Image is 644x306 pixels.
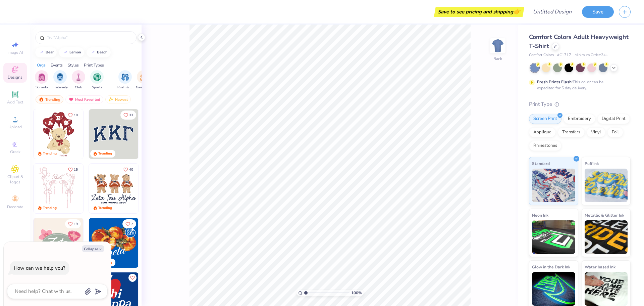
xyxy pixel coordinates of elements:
[3,174,27,185] span: Clipart & logos
[537,79,573,85] strong: Fresh Prints Flash:
[35,70,48,90] div: filter for Sorority
[83,164,132,213] img: d12a98c7-f0f7-4345-bf3a-b9f1b718b86e
[585,220,628,254] img: Metallic & Glitter Ink
[585,212,624,219] span: Metallic & Glitter Ink
[74,222,78,226] span: 19
[90,70,104,90] div: filter for Sports
[46,50,54,54] div: bear
[65,111,81,120] button: Like
[587,127,605,137] div: Vinyl
[72,70,85,90] div: filter for Club
[585,272,628,306] img: Water based Ink
[532,272,575,306] img: Glow in the Dark Ink
[136,70,151,90] button: filter button
[7,204,23,210] span: Decorate
[136,85,151,90] span: Game Day
[34,218,83,268] img: 010ceb09-c6fc-40d9-b71e-e3f087f73ee6
[532,160,550,167] span: Standard
[532,220,575,254] img: Neon Ink
[138,218,188,268] img: f22b6edb-555b-47a9-89ed-0dd391bfae4f
[59,47,84,57] button: lemon
[89,164,139,213] img: a3be6b59-b000-4a72-aad0-0c575b892a6b
[105,95,131,103] div: Newest
[563,114,595,124] div: Embroidery
[120,111,136,120] button: Like
[8,124,22,130] span: Upload
[39,50,44,54] img: trend_line.gif
[53,70,68,90] button: filter button
[43,151,57,156] div: Trending
[582,6,614,18] button: Save
[351,290,362,296] span: 100 %
[491,39,504,52] img: Back
[74,168,78,171] span: 15
[131,222,133,226] span: 7
[529,52,554,58] span: Comfort Colors
[83,109,132,159] img: e74243e0-e378-47aa-a400-bc6bcb25063a
[128,274,137,282] button: Like
[53,70,68,90] div: filter for Fraternity
[75,85,82,90] span: Club
[98,151,112,156] div: Trending
[68,62,79,68] div: Styles
[529,100,631,108] div: Print Type
[529,114,561,124] div: Screen Print
[528,5,577,18] input: Untitled Design
[53,85,68,90] span: Fraternity
[65,165,81,174] button: Like
[493,56,502,62] div: Back
[14,265,65,271] div: How can we help you?
[92,85,102,90] span: Sports
[575,52,608,58] span: Minimum Order: 24 +
[529,141,561,151] div: Rhinestones
[65,219,81,228] button: Like
[98,206,112,211] div: Trending
[90,70,104,90] button: filter button
[597,114,630,124] div: Digital Print
[7,99,23,105] span: Add Text
[34,109,83,159] img: 587403a7-0594-4a7f-b2bd-0ca67a3ff8dd
[36,95,63,103] div: Trending
[84,62,104,68] div: Print Types
[537,79,620,91] div: This color can be expedited for 5 day delivery.
[68,97,74,102] img: most_fav.gif
[43,206,57,211] div: Trending
[37,62,46,68] div: Orgs
[532,212,548,219] span: Neon Ink
[10,149,20,155] span: Greek
[140,73,148,81] img: Game Day Image
[108,97,114,102] img: Newest.gif
[138,164,188,213] img: d12c9beb-9502-45c7-ae94-40b97fdd6040
[35,70,48,90] button: filter button
[122,219,136,228] button: Like
[129,114,133,117] span: 33
[138,109,188,159] img: edfb13fc-0e43-44eb-bea2-bf7fc0dd67f9
[585,169,628,202] img: Puff Ink
[34,164,83,213] img: 83dda5b0-2158-48ca-832c-f6b4ef4c4536
[607,127,623,137] div: Foil
[63,50,68,54] img: trend_line.gif
[93,73,101,81] img: Sports Image
[117,85,133,90] span: Rush & Bid
[90,50,96,54] img: trend_line.gif
[36,85,48,90] span: Sorority
[35,47,57,57] button: bear
[65,95,103,103] div: Most Favorited
[69,50,81,54] div: lemon
[532,169,575,202] img: Standard
[82,245,104,252] button: Collapse
[129,168,133,171] span: 40
[7,50,23,55] span: Image AI
[558,127,585,137] div: Transfers
[120,165,136,174] button: Like
[39,97,44,102] img: trending.gif
[585,263,615,270] span: Water based Ink
[585,160,599,167] span: Puff Ink
[136,70,151,90] div: filter for Game Day
[529,33,629,50] span: Comfort Colors Adult Heavyweight T-Shirt
[532,263,570,270] span: Glow in the Dark Ink
[51,62,63,68] div: Events
[56,73,64,81] img: Fraternity Image
[46,34,132,41] input: Try "Alpha"
[117,70,133,90] div: filter for Rush & Bid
